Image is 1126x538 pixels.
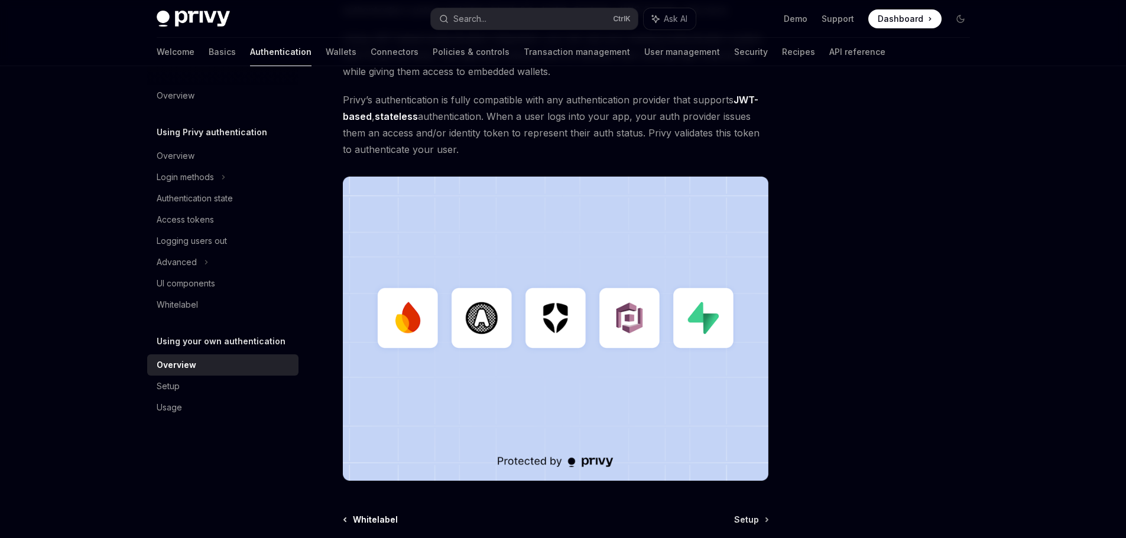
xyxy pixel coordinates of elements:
button: Search...CtrlK [431,8,638,30]
span: Ask AI [664,13,687,25]
a: Overview [147,354,298,376]
div: Setup [157,379,180,393]
div: Overview [157,358,196,372]
img: dark logo [157,11,230,27]
div: Whitelabel [157,298,198,312]
div: UI components [157,276,215,291]
a: Connectors [371,38,418,66]
a: Policies & controls [433,38,510,66]
a: UI components [147,273,298,294]
div: Authentication state [157,191,233,206]
a: Authentication state [147,188,298,209]
a: Whitelabel [147,294,298,315]
span: Ctrl K [613,14,631,24]
div: Login methods [157,170,214,184]
div: Overview [157,149,194,163]
a: Recipes [782,38,815,66]
a: Logging users out [147,230,298,252]
a: Setup [147,376,298,397]
a: Welcome [157,38,194,66]
a: stateless [375,110,418,123]
a: Security [734,38,768,66]
h5: Using your own authentication [157,334,285,348]
a: Transaction management [524,38,630,66]
a: Basics [209,38,236,66]
span: Setup [734,514,759,526]
a: Wallets [326,38,356,66]
span: Whitelabel [353,514,398,526]
button: Toggle dark mode [951,9,970,28]
div: Usage [157,400,182,415]
button: Ask AI [644,8,696,30]
a: Usage [147,397,298,418]
div: Logging users out [157,234,227,248]
span: Privy’s authentication is fully compatible with any authentication provider that supports , authe... [343,92,769,158]
a: Authentication [250,38,311,66]
a: Setup [734,514,768,526]
a: Dashboard [868,9,942,28]
a: Demo [784,13,807,25]
a: Overview [147,145,298,167]
a: User management [644,38,720,66]
a: Access tokens [147,209,298,230]
div: Advanced [157,255,197,269]
div: Overview [157,89,194,103]
a: Support [822,13,854,25]
div: Search... [453,12,486,26]
img: JWT-based auth splash [343,177,769,481]
h5: Using Privy authentication [157,125,267,139]
a: Whitelabel [344,514,398,526]
span: Dashboard [878,13,923,25]
div: Access tokens [157,213,214,227]
a: API reference [829,38,885,66]
a: Overview [147,85,298,106]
